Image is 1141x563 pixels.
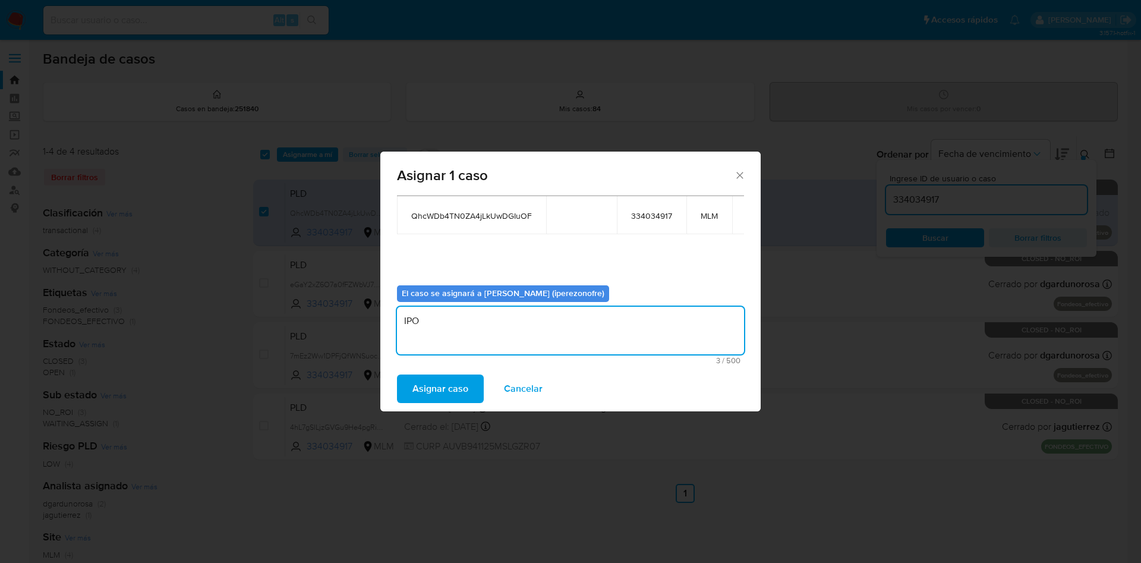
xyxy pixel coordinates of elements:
span: Máximo 500 caracteres [401,357,740,364]
span: Cancelar [504,376,543,402]
span: MLM [701,210,718,221]
span: QhcWDb4TN0ZA4jLkUwDGIuOF [411,210,532,221]
span: Asignar 1 caso [397,168,734,183]
div: assign-modal [380,152,761,411]
span: Asignar caso [412,376,468,402]
button: Cerrar ventana [734,169,745,180]
b: El caso se asignará a [PERSON_NAME] (iperezonofre) [402,287,604,299]
textarea: IPO [397,307,744,354]
button: Asignar caso [397,375,484,403]
button: Cancelar [488,375,558,403]
span: 334034917 [631,210,672,221]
